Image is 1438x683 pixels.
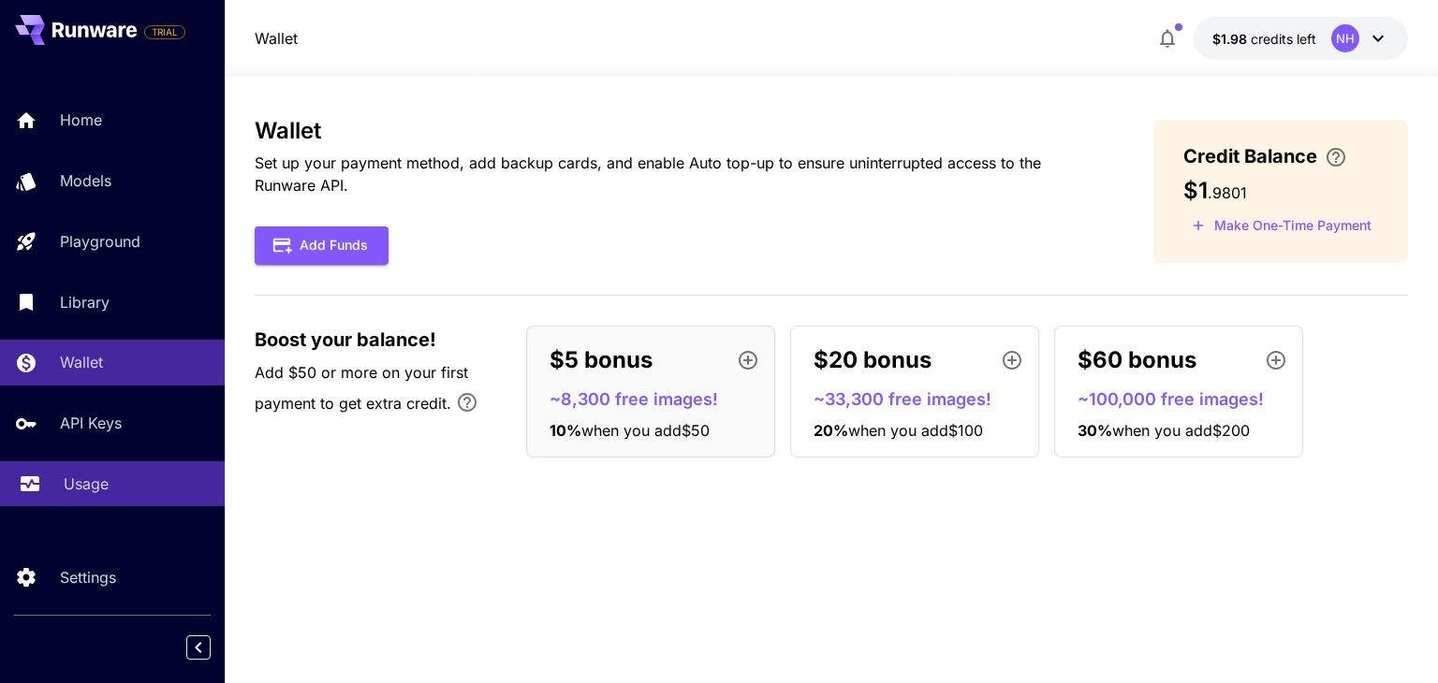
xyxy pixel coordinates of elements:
[1112,421,1250,440] span: when you add $200
[60,230,140,253] p: Playground
[848,421,983,440] span: when you add $100
[581,421,710,440] span: when you add $50
[1078,343,1196,377] p: $60 bonus
[814,421,848,440] span: 20 %
[1078,421,1112,440] span: 30 %
[60,109,102,131] p: Home
[60,351,103,373] p: Wallet
[1317,146,1355,168] button: Enter your card details and choose an Auto top-up amount to avoid service interruptions. We'll au...
[60,566,116,589] p: Settings
[1183,177,1208,204] span: $1
[255,226,389,265] button: Add Funds
[814,343,932,377] p: $20 bonus
[186,635,211,660] button: Collapse sidebar
[144,21,185,43] span: Add your payment card to enable full platform functionality.
[255,326,436,354] span: Boost your balance!
[814,386,1031,412] p: ~33,300 free images!
[1331,24,1359,52] div: NH
[255,152,1093,196] p: Set up your payment method, add backup cards, and enable Auto top-up to ensure uninterrupted acce...
[1183,211,1380,240] button: Make a one-time, non-recurring payment
[1212,29,1316,49] div: $1.9801
[255,118,1093,144] h3: Wallet
[200,631,225,664] div: Collapse sidebar
[64,472,109,495] p: Usage
[255,363,468,413] span: Add $50 or more on your first payment to get extra credit.
[1208,183,1247,202] span: . 9801
[550,386,767,412] p: ~8,300 free images!
[550,421,581,440] span: 10 %
[1194,17,1408,60] button: $1.9801NH
[145,25,184,39] span: TRIAL
[550,343,653,377] p: $5 bonus
[1078,386,1295,412] p: ~100,000 free images!
[448,384,486,421] button: Bonus applies only to your first payment, up to 30% on the first $1,000.
[1183,142,1317,170] span: Credit Balance
[60,412,122,434] p: API Keys
[255,27,298,50] nav: breadcrumb
[255,27,298,50] a: Wallet
[60,291,110,313] p: Library
[1212,31,1251,47] span: $1.98
[1251,31,1316,47] span: credits left
[60,169,111,192] p: Models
